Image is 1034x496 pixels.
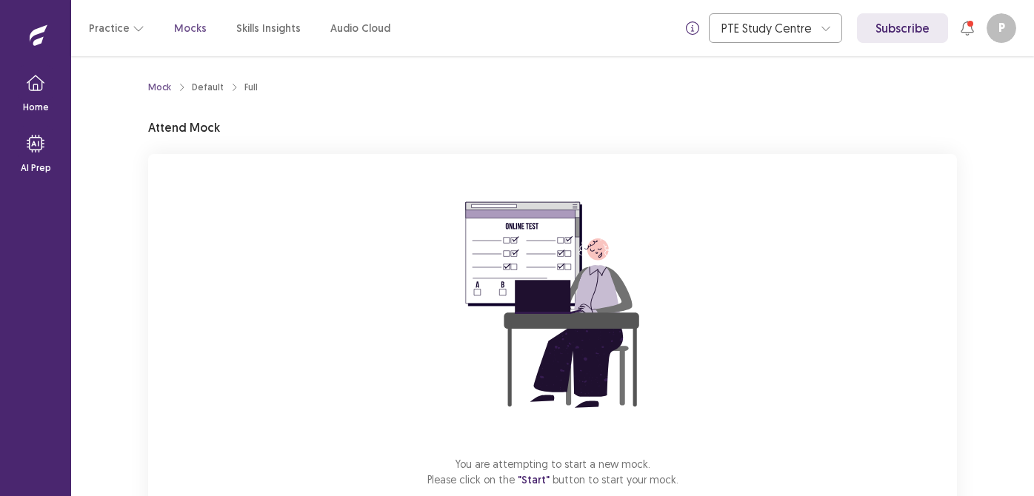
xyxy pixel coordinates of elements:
[148,81,171,94] a: Mock
[174,21,207,36] a: Mocks
[857,13,948,43] a: Subscribe
[192,81,224,94] div: Default
[679,15,706,41] button: info
[148,81,258,94] nav: breadcrumb
[419,172,686,438] img: attend-mock
[21,161,51,175] p: AI Prep
[721,14,813,42] div: PTE Study Centre
[236,21,301,36] a: Skills Insights
[244,81,258,94] div: Full
[23,101,49,114] p: Home
[987,13,1016,43] button: P
[518,473,550,486] span: "Start"
[427,456,678,488] p: You are attempting to start a new mock. Please click on the button to start your mock.
[330,21,390,36] a: Audio Cloud
[148,118,220,136] p: Attend Mock
[89,15,144,41] button: Practice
